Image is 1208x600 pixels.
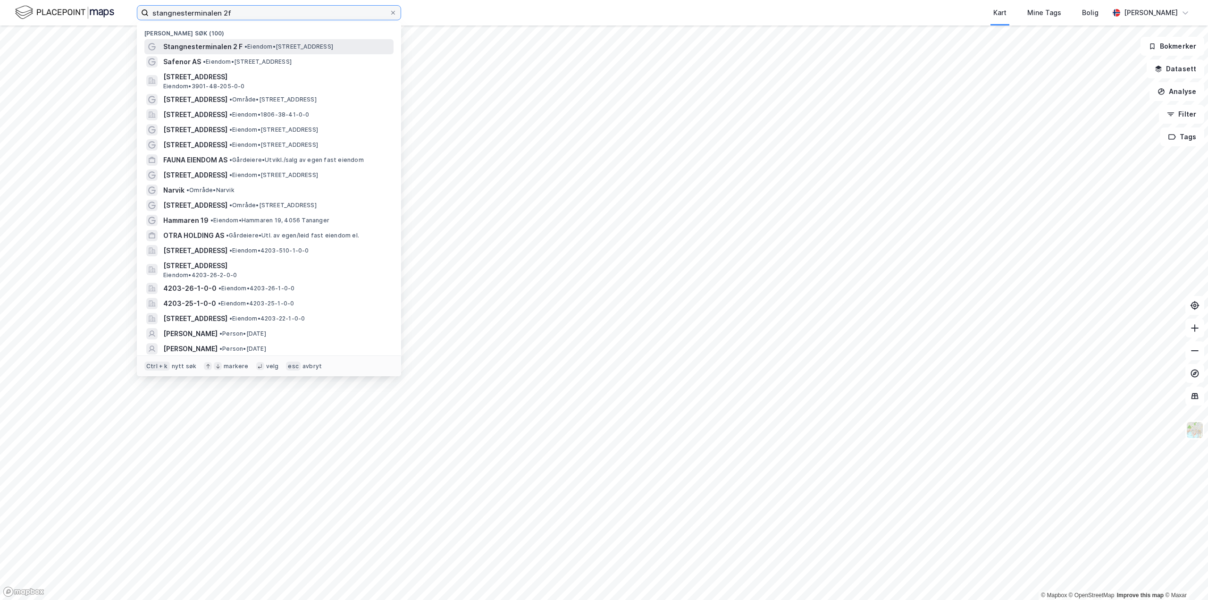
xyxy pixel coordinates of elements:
[163,230,224,241] span: OTRA HOLDING AS
[229,126,318,134] span: Eiendom • [STREET_ADDRESS]
[1160,127,1204,146] button: Tags
[163,185,185,196] span: Narvik
[163,56,201,68] span: Safenor AS
[1159,105,1204,124] button: Filter
[186,186,189,194] span: •
[163,271,237,279] span: Eiendom • 4203-26-2-0-0
[163,71,390,83] span: [STREET_ADDRESS]
[229,156,232,163] span: •
[163,328,218,339] span: [PERSON_NAME]
[163,154,227,166] span: FAUNA EIENDOM AS
[186,186,235,194] span: Område • Narvik
[163,298,216,309] span: 4203-25-1-0-0
[219,345,222,352] span: •
[163,200,227,211] span: [STREET_ADDRESS]
[224,362,248,370] div: markere
[163,313,227,324] span: [STREET_ADDRESS]
[163,343,218,355] span: [PERSON_NAME]
[229,111,310,118] span: Eiendom • 1806-38-41-0-0
[163,83,245,90] span: Eiendom • 3901-48-205-0-0
[229,141,232,148] span: •
[163,94,227,105] span: [STREET_ADDRESS]
[219,330,266,338] span: Person • [DATE]
[144,361,170,371] div: Ctrl + k
[226,232,229,239] span: •
[163,283,217,294] span: 4203-26-1-0-0
[229,126,232,133] span: •
[172,362,197,370] div: nytt søk
[219,330,222,337] span: •
[286,361,301,371] div: esc
[229,247,309,254] span: Eiendom • 4203-510-1-0-0
[1124,7,1178,18] div: [PERSON_NAME]
[210,217,213,224] span: •
[3,586,44,597] a: Mapbox homepage
[218,300,221,307] span: •
[15,4,114,21] img: logo.f888ab2527a4732fd821a326f86c7f29.svg
[163,260,390,271] span: [STREET_ADDRESS]
[163,124,227,135] span: [STREET_ADDRESS]
[244,43,247,50] span: •
[149,6,389,20] input: Søk på adresse, matrikkel, gårdeiere, leietakere eller personer
[1186,421,1204,439] img: Z
[229,202,232,209] span: •
[1117,592,1164,599] a: Improve this map
[219,345,266,353] span: Person • [DATE]
[163,169,227,181] span: [STREET_ADDRESS]
[163,139,227,151] span: [STREET_ADDRESS]
[229,171,232,178] span: •
[229,96,317,103] span: Område • [STREET_ADDRESS]
[163,41,243,52] span: Stangnesterminalen 2 F
[203,58,206,65] span: •
[1147,59,1204,78] button: Datasett
[993,7,1007,18] div: Kart
[229,202,317,209] span: Område • [STREET_ADDRESS]
[226,232,359,239] span: Gårdeiere • Utl. av egen/leid fast eiendom el.
[266,362,279,370] div: velg
[229,111,232,118] span: •
[218,285,294,292] span: Eiendom • 4203-26-1-0-0
[1149,82,1204,101] button: Analyse
[229,156,364,164] span: Gårdeiere • Utvikl./salg av egen fast eiendom
[203,58,292,66] span: Eiendom • [STREET_ADDRESS]
[229,247,232,254] span: •
[163,109,227,120] span: [STREET_ADDRESS]
[1161,555,1208,600] div: Kontrollprogram for chat
[244,43,333,51] span: Eiendom • [STREET_ADDRESS]
[210,217,329,224] span: Eiendom • Hammaren 19, 4056 Tananger
[302,362,322,370] div: avbryt
[1161,555,1208,600] iframe: Chat Widget
[137,22,401,39] div: [PERSON_NAME] søk (100)
[163,215,209,226] span: Hammaren 19
[1027,7,1061,18] div: Mine Tags
[218,285,221,292] span: •
[1082,7,1099,18] div: Bolig
[163,245,227,256] span: [STREET_ADDRESS]
[1141,37,1204,56] button: Bokmerker
[229,141,318,149] span: Eiendom • [STREET_ADDRESS]
[229,315,305,322] span: Eiendom • 4203-22-1-0-0
[218,300,294,307] span: Eiendom • 4203-25-1-0-0
[1041,592,1067,599] a: Mapbox
[229,96,232,103] span: •
[1069,592,1115,599] a: OpenStreetMap
[229,171,318,179] span: Eiendom • [STREET_ADDRESS]
[229,315,232,322] span: •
